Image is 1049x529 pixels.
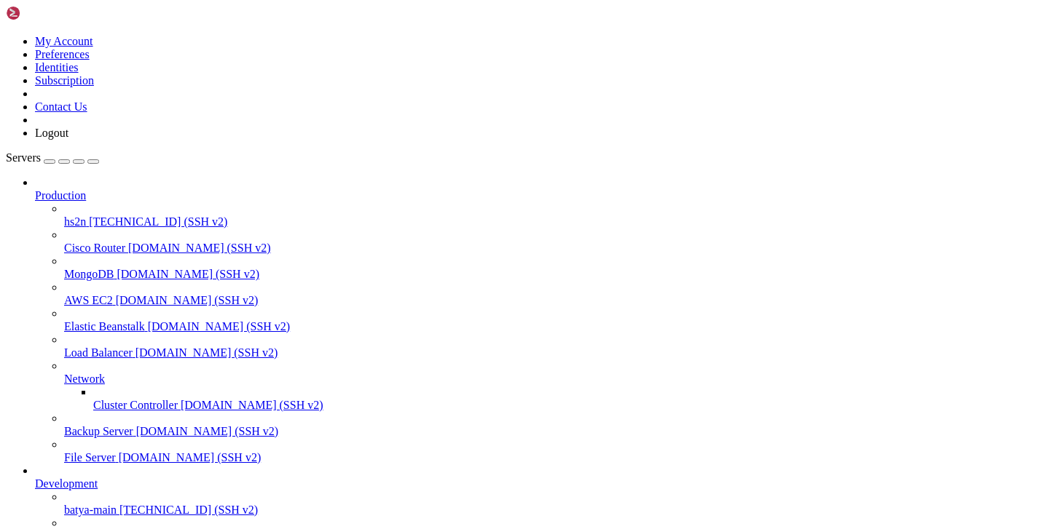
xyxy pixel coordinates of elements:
[64,215,1043,228] a: hs2n [TECHNICAL_ID] (SSH v2)
[64,425,133,437] span: Backup Server
[64,451,116,464] span: File Server
[181,399,323,411] span: [DOMAIN_NAME] (SSH v2)
[64,242,1043,255] a: Cisco Router [DOMAIN_NAME] (SSH v2)
[6,151,41,164] span: Servers
[64,373,105,385] span: Network
[64,320,145,333] span: Elastic Beanstalk
[64,215,86,228] span: hs2n
[6,151,99,164] a: Servers
[117,268,259,280] span: [DOMAIN_NAME] (SSH v2)
[35,477,98,490] span: Development
[93,386,1043,412] li: Cluster Controller [DOMAIN_NAME] (SSH v2)
[89,215,227,228] span: [TECHNICAL_ID] (SSH v2)
[64,294,1043,307] a: AWS EC2 [DOMAIN_NAME] (SSH v2)
[64,412,1043,438] li: Backup Server [DOMAIN_NAME] (SSH v2)
[136,425,279,437] span: [DOMAIN_NAME] (SSH v2)
[116,294,259,306] span: [DOMAIN_NAME] (SSH v2)
[64,346,1043,359] a: Load Balancer [DOMAIN_NAME] (SSH v2)
[93,399,178,411] span: Cluster Controller
[64,425,1043,438] a: Backup Server [DOMAIN_NAME] (SSH v2)
[119,451,262,464] span: [DOMAIN_NAME] (SSH v2)
[135,346,278,359] span: [DOMAIN_NAME] (SSH v2)
[64,268,1043,281] a: MongoDB [DOMAIN_NAME] (SSH v2)
[64,320,1043,333] a: Elastic Beanstalk [DOMAIN_NAME] (SSH v2)
[119,504,258,516] span: [TECHNICAL_ID] (SSH v2)
[64,202,1043,228] li: hs2n [TECHNICAL_ID] (SSH v2)
[35,176,1043,464] li: Production
[148,320,291,333] span: [DOMAIN_NAME] (SSH v2)
[64,294,113,306] span: AWS EC2
[35,61,79,73] a: Identities
[64,333,1043,359] li: Load Balancer [DOMAIN_NAME] (SSH v2)
[64,346,133,359] span: Load Balancer
[6,6,90,20] img: Shellngn
[64,228,1043,255] li: Cisco Router [DOMAIN_NAME] (SSH v2)
[64,373,1043,386] a: Network
[64,504,117,516] span: batya-main
[93,399,1043,412] a: Cluster Controller [DOMAIN_NAME] (SSH v2)
[64,490,1043,517] li: batya-main [TECHNICAL_ID] (SSH v2)
[35,189,86,202] span: Production
[35,74,94,87] a: Subscription
[64,438,1043,464] li: File Server [DOMAIN_NAME] (SSH v2)
[64,255,1043,281] li: MongoDB [DOMAIN_NAME] (SSH v2)
[35,48,90,60] a: Preferences
[35,35,93,47] a: My Account
[64,281,1043,307] li: AWS EC2 [DOMAIN_NAME] (SSH v2)
[64,268,114,280] span: MongoDB
[35,477,1043,490] a: Development
[35,127,68,139] a: Logout
[64,451,1043,464] a: File Server [DOMAIN_NAME] (SSH v2)
[64,307,1043,333] li: Elastic Beanstalk [DOMAIN_NAME] (SSH v2)
[64,242,125,254] span: Cisco Router
[35,100,87,113] a: Contact Us
[35,189,1043,202] a: Production
[64,359,1043,412] li: Network
[64,504,1043,517] a: batya-main [TECHNICAL_ID] (SSH v2)
[128,242,271,254] span: [DOMAIN_NAME] (SSH v2)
